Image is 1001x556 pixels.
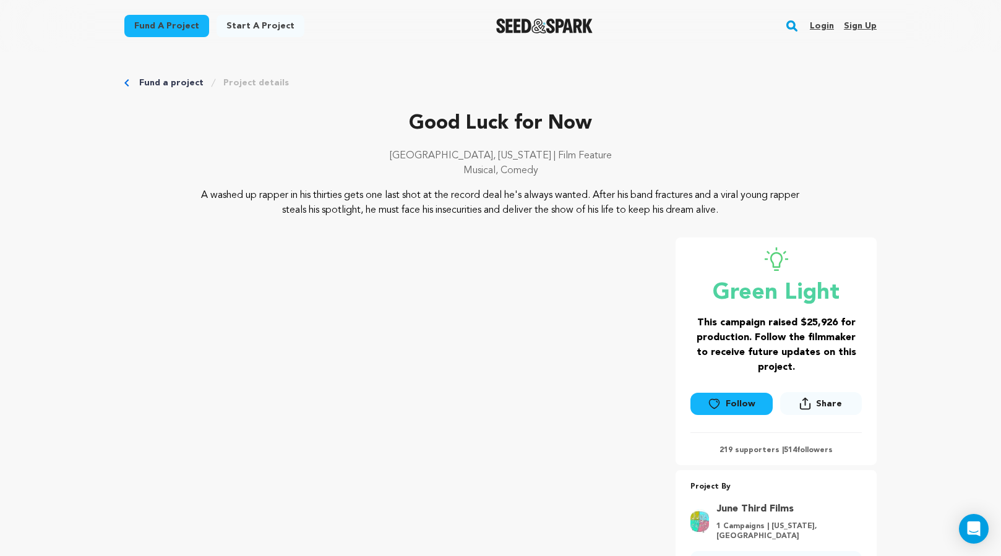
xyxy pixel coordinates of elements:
p: Green Light [690,281,862,306]
img: Seed&Spark Logo Dark Mode [496,19,593,33]
p: Musical, Comedy [124,163,877,178]
a: Start a project [217,15,304,37]
a: Seed&Spark Homepage [496,19,593,33]
a: Project details [223,77,289,89]
a: Sign up [844,16,877,36]
a: Fund a project [124,15,209,37]
a: Goto June Third Films profile [716,502,854,516]
span: Share [816,398,842,410]
p: A washed up rapper in his thirties gets one last shot at the record deal he's always wanted. Afte... [200,188,802,218]
a: Follow [690,393,772,415]
div: Breadcrumb [124,77,877,89]
span: 514 [784,447,797,454]
p: Good Luck for Now [124,109,877,139]
p: Project By [690,480,862,494]
p: 219 supporters | followers [690,445,862,455]
a: Fund a project [139,77,204,89]
div: Open Intercom Messenger [959,514,989,544]
h3: This campaign raised $25,926 for production. Follow the filmmaker to receive future updates on th... [690,315,862,375]
a: Login [810,16,834,36]
img: 7a8fd98df5ce34d9.jpg [690,509,709,534]
p: 1 Campaigns | [US_STATE], [GEOGRAPHIC_DATA] [716,521,854,541]
p: [GEOGRAPHIC_DATA], [US_STATE] | Film Feature [124,148,877,163]
span: Share [780,392,862,420]
button: Share [780,392,862,415]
